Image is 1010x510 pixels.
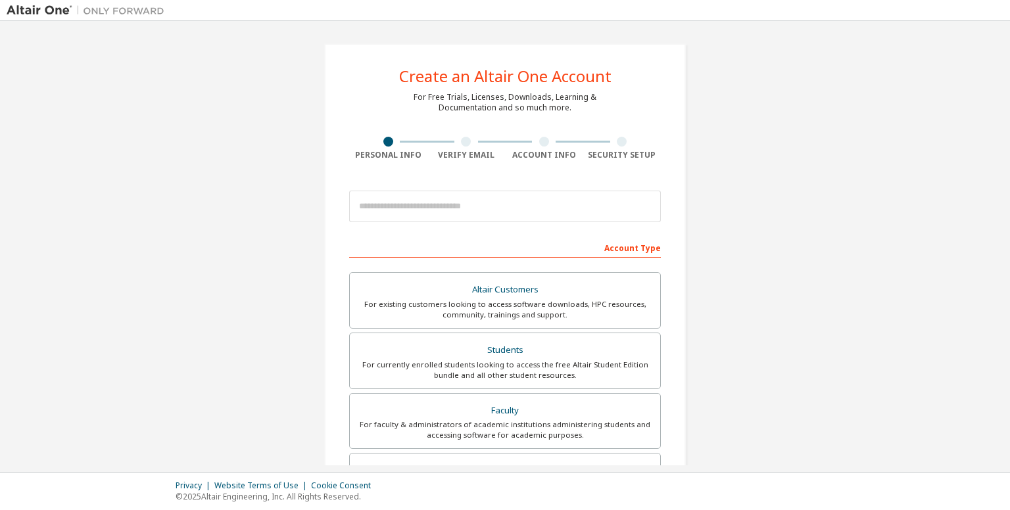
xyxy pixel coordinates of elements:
[505,150,583,160] div: Account Info
[7,4,171,17] img: Altair One
[214,480,311,491] div: Website Terms of Use
[349,150,427,160] div: Personal Info
[358,281,652,299] div: Altair Customers
[358,341,652,359] div: Students
[176,491,379,502] p: © 2025 Altair Engineering, Inc. All Rights Reserved.
[349,237,661,258] div: Account Type
[358,461,652,480] div: Everyone else
[358,359,652,381] div: For currently enrolled students looking to access the free Altair Student Edition bundle and all ...
[176,480,214,491] div: Privacy
[583,150,661,160] div: Security Setup
[358,402,652,420] div: Faculty
[358,419,652,440] div: For faculty & administrators of academic institutions administering students and accessing softwa...
[427,150,506,160] div: Verify Email
[399,68,612,84] div: Create an Altair One Account
[311,480,379,491] div: Cookie Consent
[358,299,652,320] div: For existing customers looking to access software downloads, HPC resources, community, trainings ...
[414,92,596,113] div: For Free Trials, Licenses, Downloads, Learning & Documentation and so much more.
